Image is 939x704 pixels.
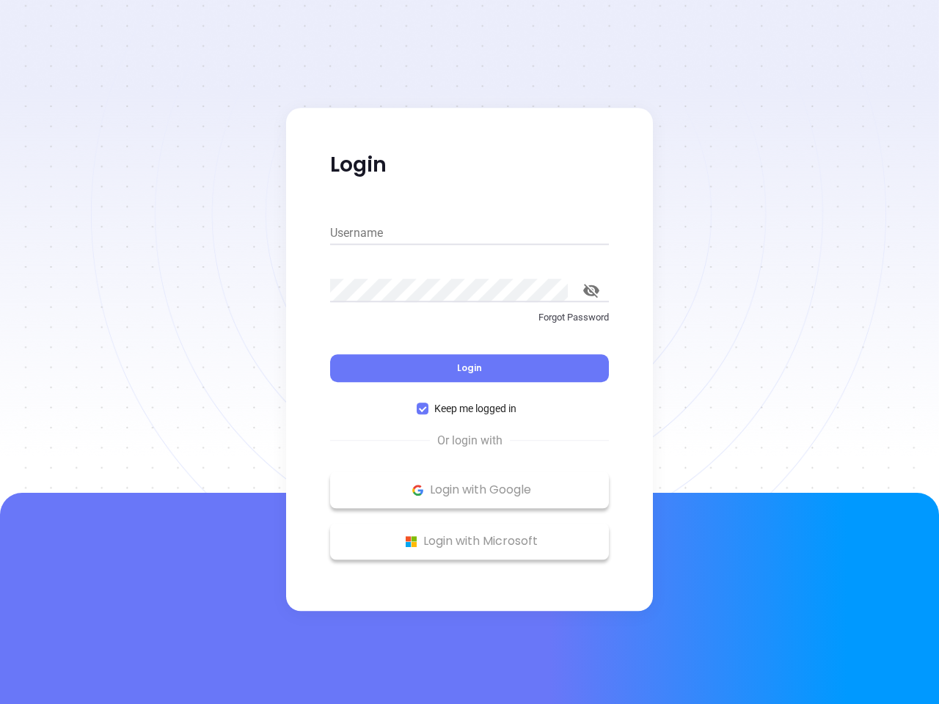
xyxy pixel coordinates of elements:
span: Or login with [430,432,510,450]
p: Login [330,152,609,178]
p: Forgot Password [330,310,609,325]
p: Login with Microsoft [337,530,602,552]
span: Keep me logged in [428,400,522,417]
button: toggle password visibility [574,273,609,308]
a: Forgot Password [330,310,609,337]
button: Google Logo Login with Google [330,472,609,508]
img: Microsoft Logo [402,532,420,551]
button: Login [330,354,609,382]
span: Login [457,362,482,374]
p: Login with Google [337,479,602,501]
button: Microsoft Logo Login with Microsoft [330,523,609,560]
img: Google Logo [409,481,427,499]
